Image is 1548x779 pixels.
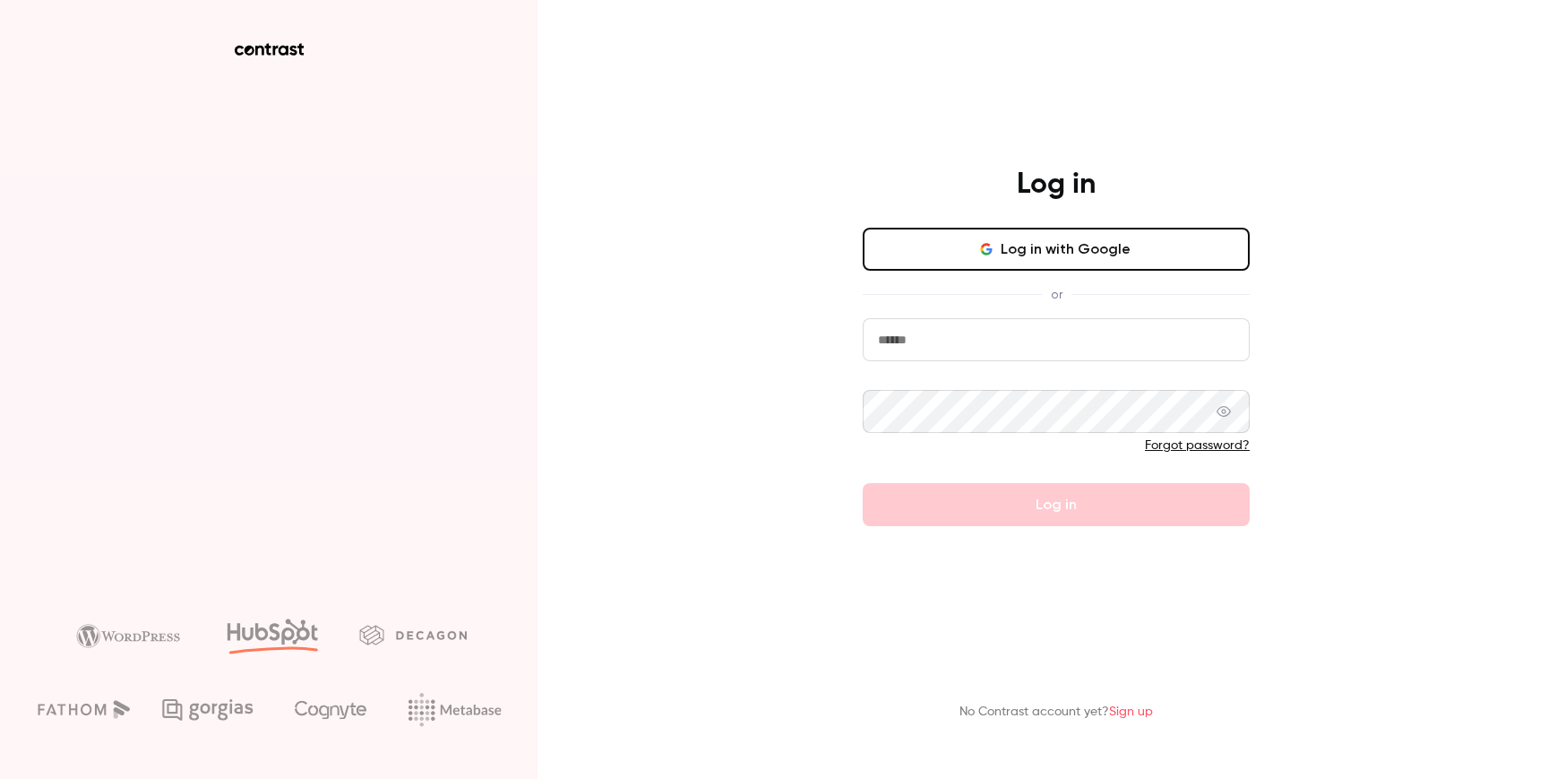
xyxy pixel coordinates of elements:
p: No Contrast account yet? [959,703,1153,722]
a: Forgot password? [1145,439,1250,452]
a: Sign up [1109,705,1153,718]
h4: Log in [1017,167,1096,203]
img: decagon [359,625,467,645]
span: or [1042,285,1071,304]
button: Log in with Google [863,228,1250,271]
